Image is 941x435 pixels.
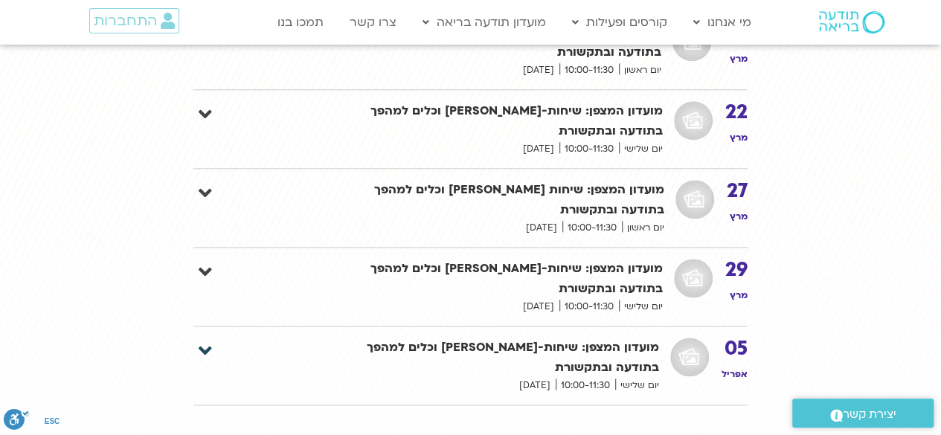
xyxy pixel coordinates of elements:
[362,101,663,141] strong: מועדון המצפן: שיחות-[PERSON_NAME] וכלים למהפך בתודעה ובתקשורת
[521,220,562,236] span: [DATE]
[562,220,622,236] span: 10:00-11:30
[725,259,748,281] strong: 29
[518,141,559,157] span: [DATE]
[730,289,748,301] span: מרץ
[686,8,759,36] a: מי אנחנו
[722,368,748,380] span: אפריל
[725,101,748,123] strong: 22
[819,11,884,33] img: תודעה בריאה
[622,220,664,236] span: יום ראשון
[615,378,659,393] span: יום שלישי
[556,378,615,393] span: 10:00-11:30
[559,62,619,78] span: 10:00-11:30
[518,299,559,315] span: [DATE]
[727,180,748,202] strong: 27
[565,8,675,36] a: קורסים ופעילות
[362,259,663,299] strong: מועדון המצפן: שיחות-[PERSON_NAME] וכלים למהפך בתודעה ובתקשורת
[619,62,661,78] span: יום ראשון
[843,405,896,425] span: יצירת קשר
[514,378,556,393] span: [DATE]
[89,8,179,33] a: התחברות
[730,53,748,65] span: מרץ
[415,8,553,36] a: מועדון תודעה בריאה
[722,338,748,360] strong: 05
[792,399,934,428] a: יצירת קשר
[619,299,663,315] span: יום שלישי
[559,141,619,157] span: 10:00-11:30
[358,338,659,378] strong: מועדון המצפן: שיחות-[PERSON_NAME] וכלים למהפך בתודעה ובתקשורת
[724,22,748,45] strong: 20
[94,13,157,29] span: התחברות
[730,210,748,222] span: מרץ
[559,299,619,315] span: 10:00-11:30
[363,180,664,220] strong: מועדון המצפן: שיחות [PERSON_NAME] וכלים למהפך בתודעה ובתקשורת
[518,62,559,78] span: [DATE]
[619,141,663,157] span: יום שלישי
[270,8,331,36] a: תמכו בנו
[730,132,748,144] span: מרץ
[342,8,404,36] a: צרו קשר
